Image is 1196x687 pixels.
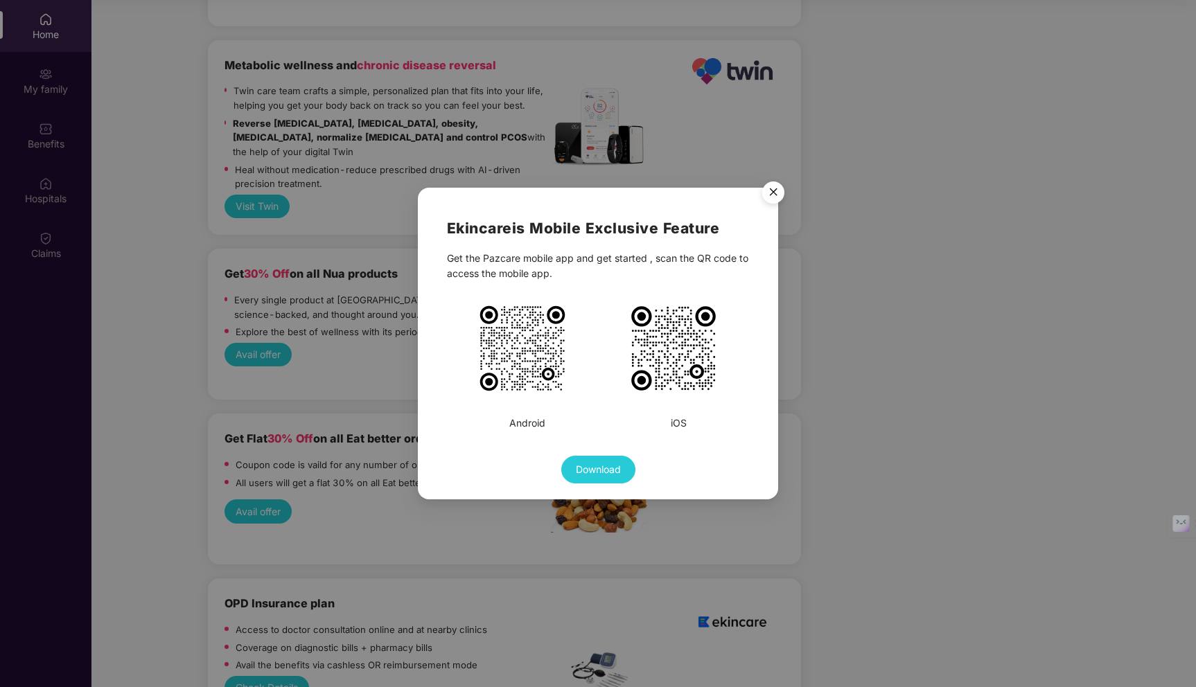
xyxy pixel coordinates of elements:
button: Download [561,456,635,483]
div: iOS [671,416,687,431]
div: Get the Pazcare mobile app and get started , scan the QR code to access the mobile app. [447,251,749,281]
button: Close [754,175,791,212]
img: PiA8c3ZnIHdpZHRoPSIxMDIzIiBoZWlnaHQ9IjEwMjMiIHZpZXdCb3g9Ii0xIC0xIDMxIDMxIiB4bWxucz0iaHR0cDovL3d3d... [628,303,719,393]
div: Android [509,416,545,431]
h2: Ekincare is Mobile Exclusive Feature [447,217,749,240]
img: svg+xml;base64,PHN2ZyB4bWxucz0iaHR0cDovL3d3dy53My5vcmcvMjAwMC9zdmciIHdpZHRoPSI1NiIgaGVpZ2h0PSI1Ni... [754,175,793,214]
img: PiA8c3ZnIHdpZHRoPSIxMDE1IiBoZWlnaHQ9IjEwMTUiIHZpZXdCb3g9Ii0xIC0xIDM1IDM1IiB4bWxucz0iaHR0cDovL3d3d... [477,303,568,393]
span: Download [576,462,621,477]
